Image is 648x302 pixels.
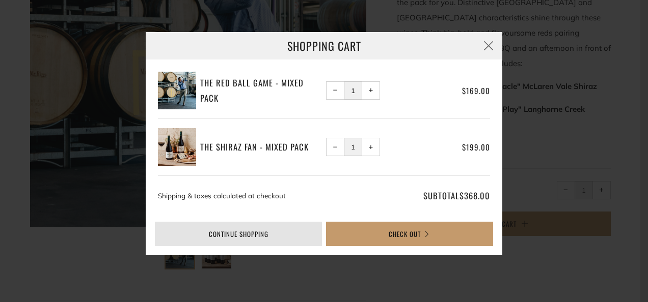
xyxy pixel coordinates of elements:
span: − [333,145,338,149]
span: + [369,145,373,149]
span: − [333,88,338,93]
span: $368.00 [460,189,490,202]
input: quantity [344,138,362,156]
span: + [369,88,373,93]
a: Continue shopping [155,222,322,246]
button: Close (Esc) [475,32,502,59]
img: The Red Ball Game - Mixed Pack [158,72,196,110]
span: $169.00 [462,85,490,96]
a: The Shiraz Fan - Mixed Pack [200,139,322,155]
input: quantity [344,81,362,100]
img: The Shiraz Fan - Mixed Pack [158,128,196,166]
h3: Shopping Cart [146,32,502,59]
p: Shipping & taxes calculated at checkout [158,188,378,203]
p: Subtotal [382,188,490,203]
button: Check Out [326,222,493,246]
a: The Red Ball Game - Mixed Pack [200,75,322,105]
span: $199.00 [462,141,490,153]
